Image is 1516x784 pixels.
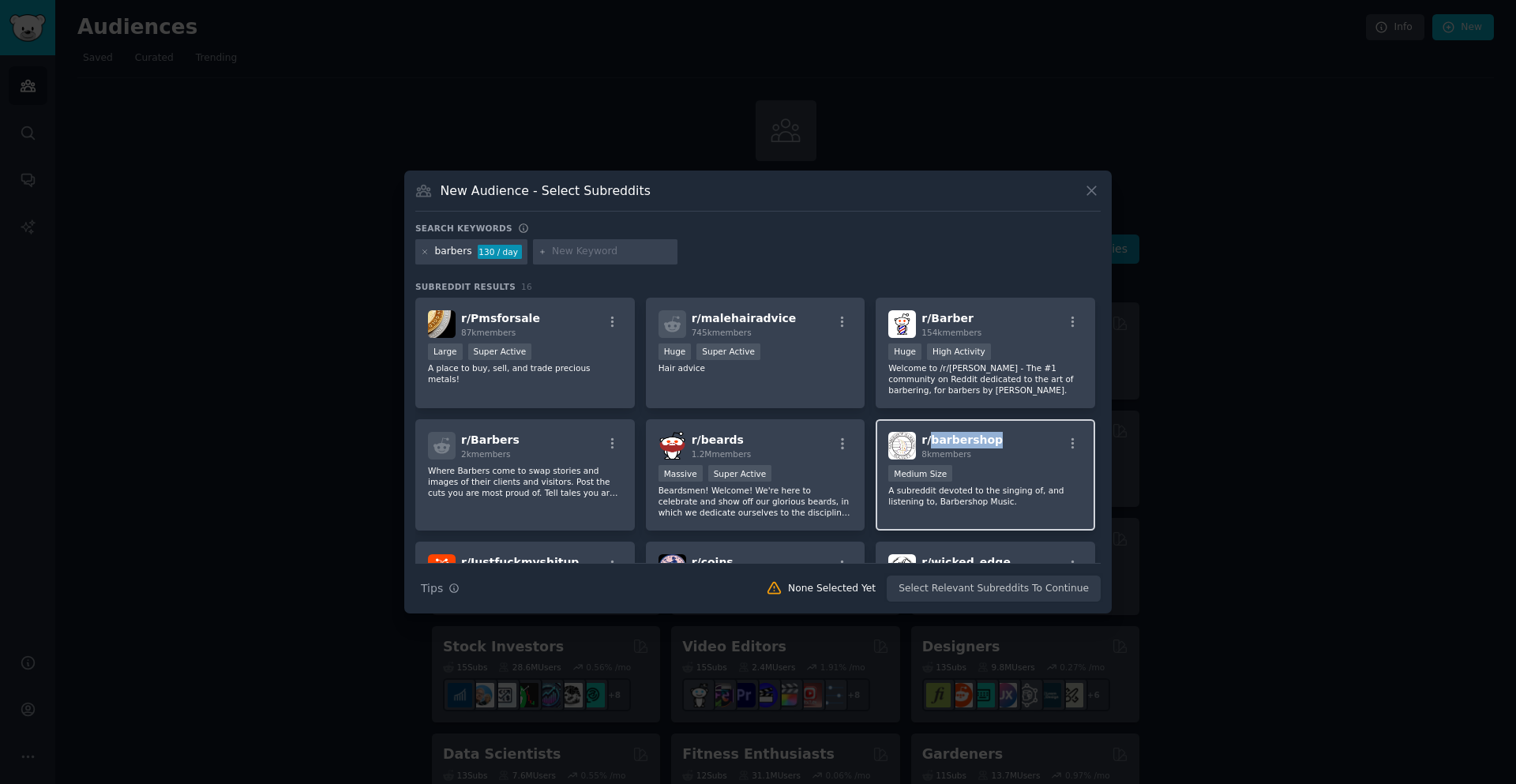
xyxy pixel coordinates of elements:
button: Tips [415,575,465,602]
p: Beardsmen! Welcome! We're here to celebrate and show off our glorious beards, in which we dedicat... [659,485,853,518]
span: 16 [521,282,532,291]
span: 87k members [461,328,516,337]
span: 8k members [921,449,971,459]
div: Super Active [468,343,532,360]
div: None Selected Yet [788,582,876,596]
p: A place to buy, sell, and trade precious metals! [428,362,622,384]
div: barbers [435,245,472,259]
img: Barber [888,310,916,338]
div: Large [428,343,463,360]
div: Huge [888,343,921,360]
span: r/ Justfuckmyshitup [461,556,579,568]
div: Huge [659,343,692,360]
div: Super Active [708,465,772,482]
img: beards [659,432,686,460]
p: Welcome to /r/[PERSON_NAME] - The #1 community on Reddit dedicated to the art of barbering, for b... [888,362,1083,396]
img: coins [659,554,686,582]
img: Justfuckmyshitup [428,554,456,582]
span: Tips [421,580,443,597]
p: Hair advice [659,362,853,373]
span: r/ Barbers [461,433,520,446]
div: Massive [659,465,703,482]
h3: New Audience - Select Subreddits [441,182,651,199]
img: Pmsforsale [428,310,456,338]
h3: Search keywords [415,223,512,234]
span: r/ Barber [921,312,973,324]
div: High Activity [927,343,991,360]
span: r/ Pmsforsale [461,312,540,324]
div: 130 / day [478,245,522,259]
span: 154k members [921,328,981,337]
span: 745k members [692,328,752,337]
span: r/ barbershop [921,433,1003,446]
p: A subreddit devoted to the singing of, and listening to, Barbershop Music. [888,485,1083,507]
span: 1.2M members [692,449,752,459]
img: wicked_edge [888,554,916,582]
span: 2k members [461,449,511,459]
span: r/ beards [692,433,744,446]
span: Subreddit Results [415,281,516,292]
div: Super Active [696,343,760,360]
p: Where Barbers come to swap stories and images of their clients and visitors. Post the cuts you ar... [428,465,622,498]
span: r/ coins [692,556,734,568]
div: Medium Size [888,465,952,482]
span: r/ wicked_edge [921,556,1011,568]
input: New Keyword [552,245,672,259]
img: barbershop [888,432,916,460]
span: r/ malehairadvice [692,312,797,324]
